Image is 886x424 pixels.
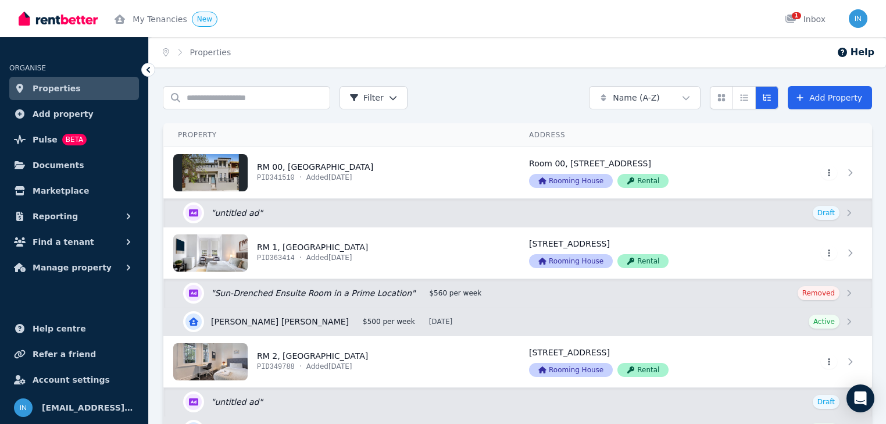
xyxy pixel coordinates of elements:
nav: Breadcrumb [149,37,245,67]
span: Name (A-Z) [613,92,660,104]
a: PulseBETA [9,128,139,151]
a: Help centre [9,317,139,340]
th: Address [515,123,772,147]
a: Account settings [9,368,139,391]
a: View details for RM 00, 4 Park Parade [164,147,515,198]
a: Add property [9,102,139,126]
a: View details for Salome Marie Lenz [165,308,872,336]
span: Filter [349,92,384,104]
button: Help [837,45,874,59]
span: Marketplace [33,184,89,198]
a: Edit listing: Sun-Drenched Ensuite Room in a Prime Location [165,279,872,307]
button: Card view [710,86,733,109]
span: [EMAIL_ADDRESS][DOMAIN_NAME] [42,401,134,415]
img: RentBetter [19,10,98,27]
span: Find a tenant [33,235,94,249]
button: Manage property [9,256,139,279]
button: More options [821,246,837,260]
img: info@museliving.com.au [14,398,33,417]
button: Find a tenant [9,230,139,254]
a: View details for RM 1, 4 Park Parade [772,227,872,279]
a: Properties [9,77,139,100]
a: View details for RM 00, 4 Park Parade [515,147,772,198]
span: Add property [33,107,94,121]
a: View details for RM 00, 4 Park Parade [772,147,872,198]
div: Inbox [785,13,826,25]
button: Reporting [9,205,139,228]
a: Add Property [788,86,872,109]
div: View options [710,86,778,109]
span: New [197,15,212,23]
span: Help centre [33,322,86,336]
span: Manage property [33,261,112,275]
span: Documents [33,158,84,172]
img: info@museliving.com.au [849,9,867,28]
a: Edit listing: [165,388,872,416]
button: Filter [340,86,408,109]
span: Refer a friend [33,347,96,361]
a: View details for RM 2, 4 Park Parade [164,336,515,387]
span: Reporting [33,209,78,223]
a: View details for RM 1, 4 Park Parade [515,227,772,279]
a: Documents [9,154,139,177]
button: Name (A-Z) [589,86,701,109]
th: Property [164,123,516,147]
button: Compact list view [733,86,756,109]
a: Edit listing: [165,199,872,227]
a: Properties [190,48,231,57]
div: Open Intercom Messenger [846,384,874,412]
button: More options [821,166,837,180]
a: Refer a friend [9,343,139,366]
span: 1 [792,12,801,19]
span: Properties [33,81,81,95]
span: Account settings [33,373,110,387]
span: Pulse [33,133,58,147]
span: BETA [62,134,87,145]
button: Expanded list view [755,86,778,109]
a: View details for RM 2, 4 Park Parade [515,336,772,387]
button: More options [821,355,837,369]
a: View details for RM 1, 4 Park Parade [164,227,515,279]
a: View details for RM 2, 4 Park Parade [772,336,872,387]
span: ORGANISE [9,64,46,72]
a: Marketplace [9,179,139,202]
